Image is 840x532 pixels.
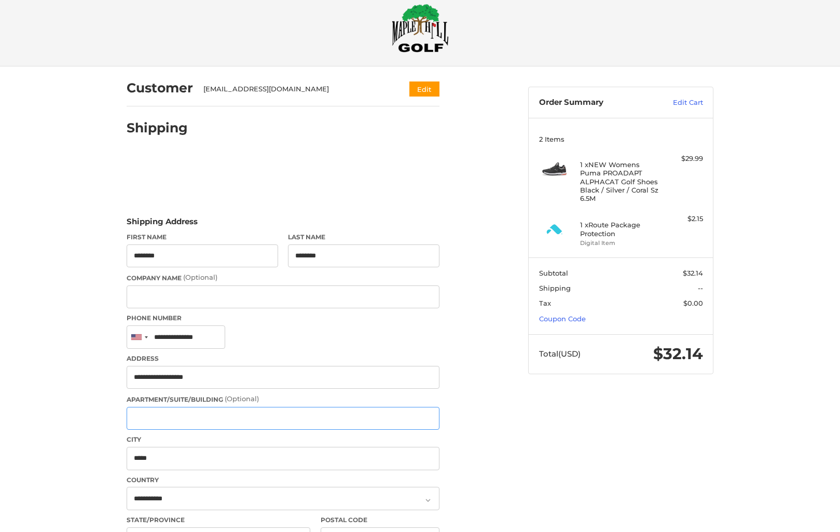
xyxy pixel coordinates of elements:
li: Digital Item [580,239,659,248]
h2: Customer [127,80,193,96]
label: Country [127,475,439,485]
span: $32.14 [653,344,703,363]
label: State/Province [127,515,310,525]
label: Company Name [127,272,439,283]
label: City [127,435,439,444]
span: -- [698,284,703,292]
label: First Name [127,233,278,242]
span: $32.14 [683,269,703,277]
span: Tax [539,299,551,307]
div: $2.15 [662,214,703,224]
label: Postal Code [321,515,440,525]
span: Subtotal [539,269,568,277]
a: Coupon Code [539,315,586,323]
button: Edit [409,81,439,97]
small: (Optional) [183,273,217,281]
a: Edit Cart [651,98,703,108]
h2: Shipping [127,120,188,136]
label: Last Name [288,233,439,242]
h4: 1 x NEW Womens Puma PROADAPT ALPHACAT Golf Shoes Black / Silver / Coral Sz 6.5M [580,160,659,202]
h3: 2 Items [539,135,703,143]
h3: Order Summary [539,98,651,108]
div: [EMAIL_ADDRESS][DOMAIN_NAME] [203,84,390,94]
legend: Shipping Address [127,216,198,233]
small: (Optional) [225,394,259,403]
span: $0.00 [683,299,703,307]
h4: 1 x Route Package Protection [580,221,659,238]
div: United States: +1 [127,326,151,348]
label: Apartment/Suite/Building [127,394,439,404]
span: Shipping [539,284,571,292]
img: Maple Hill Golf [392,4,449,52]
label: Address [127,354,439,363]
label: Phone Number [127,313,439,323]
span: Total (USD) [539,349,581,359]
div: $29.99 [662,154,703,164]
